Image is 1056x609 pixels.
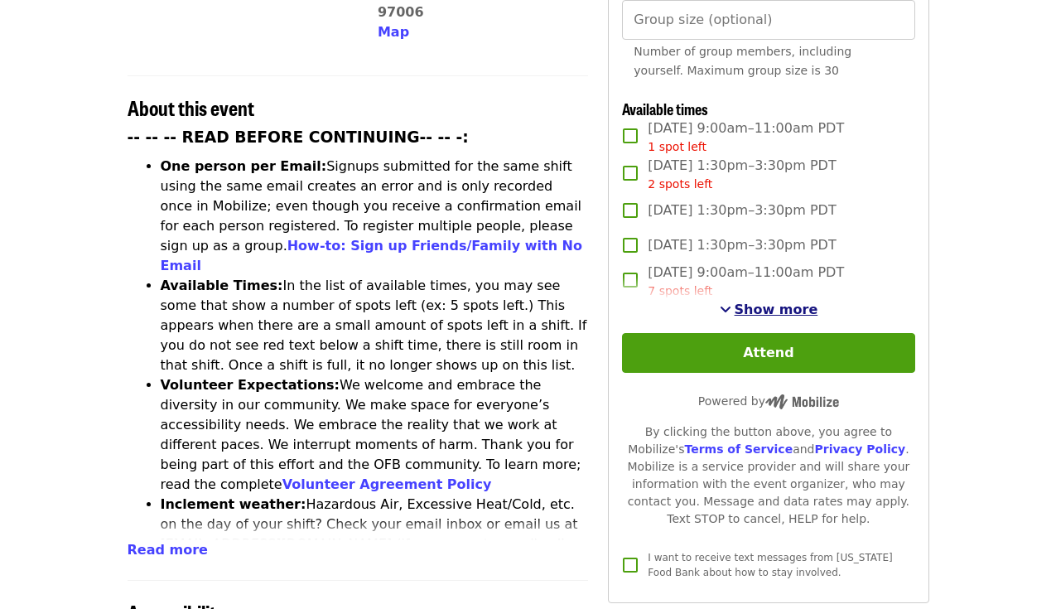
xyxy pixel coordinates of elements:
[765,394,839,409] img: Powered by Mobilize
[648,140,706,153] span: 1 spot left
[161,157,589,276] li: Signups submitted for the same shift using the same email creates an error and is only recorded o...
[684,442,793,456] a: Terms of Service
[282,476,492,492] a: Volunteer Agreement Policy
[634,45,851,77] span: Number of group members, including yourself. Maximum group size is 30
[128,542,208,558] span: Read more
[698,394,839,408] span: Powered by
[648,201,836,220] span: [DATE] 1:30pm–3:30pm PDT
[128,540,208,560] button: Read more
[648,552,892,578] span: I want to receive text messages from [US_STATE] Food Bank about how to stay involved.
[648,235,836,255] span: [DATE] 1:30pm–3:30pm PDT
[161,276,589,375] li: In the list of available times, you may see some that show a number of spots left (ex: 5 spots le...
[648,156,836,193] span: [DATE] 1:30pm–3:30pm PDT
[622,98,708,119] span: Available times
[161,238,583,273] a: How-to: Sign up Friends/Family with No Email
[378,22,409,42] button: Map
[622,423,914,528] div: By clicking the button above, you agree to Mobilize's and . Mobilize is a service provider and wi...
[720,300,818,320] button: See more timeslots
[735,302,818,317] span: Show more
[161,278,283,293] strong: Available Times:
[161,495,589,594] li: Hazardous Air, Excessive Heat/Cold, etc. on the day of your shift? Check your email inbox or emai...
[161,158,327,174] strong: One person per Email:
[648,284,712,297] span: 7 spots left
[648,263,844,300] span: [DATE] 9:00am–11:00am PDT
[648,177,712,191] span: 2 spots left
[161,375,589,495] li: We welcome and embrace the diversity in our community. We make space for everyone’s accessibility...
[814,442,905,456] a: Privacy Policy
[378,24,409,40] span: Map
[128,93,254,122] span: About this event
[161,377,340,393] strong: Volunteer Expectations:
[128,128,469,146] strong: -- -- -- READ BEFORE CONTINUING-- -- -:
[161,496,306,512] strong: Inclement weather:
[648,118,844,156] span: [DATE] 9:00am–11:00am PDT
[622,333,914,373] button: Attend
